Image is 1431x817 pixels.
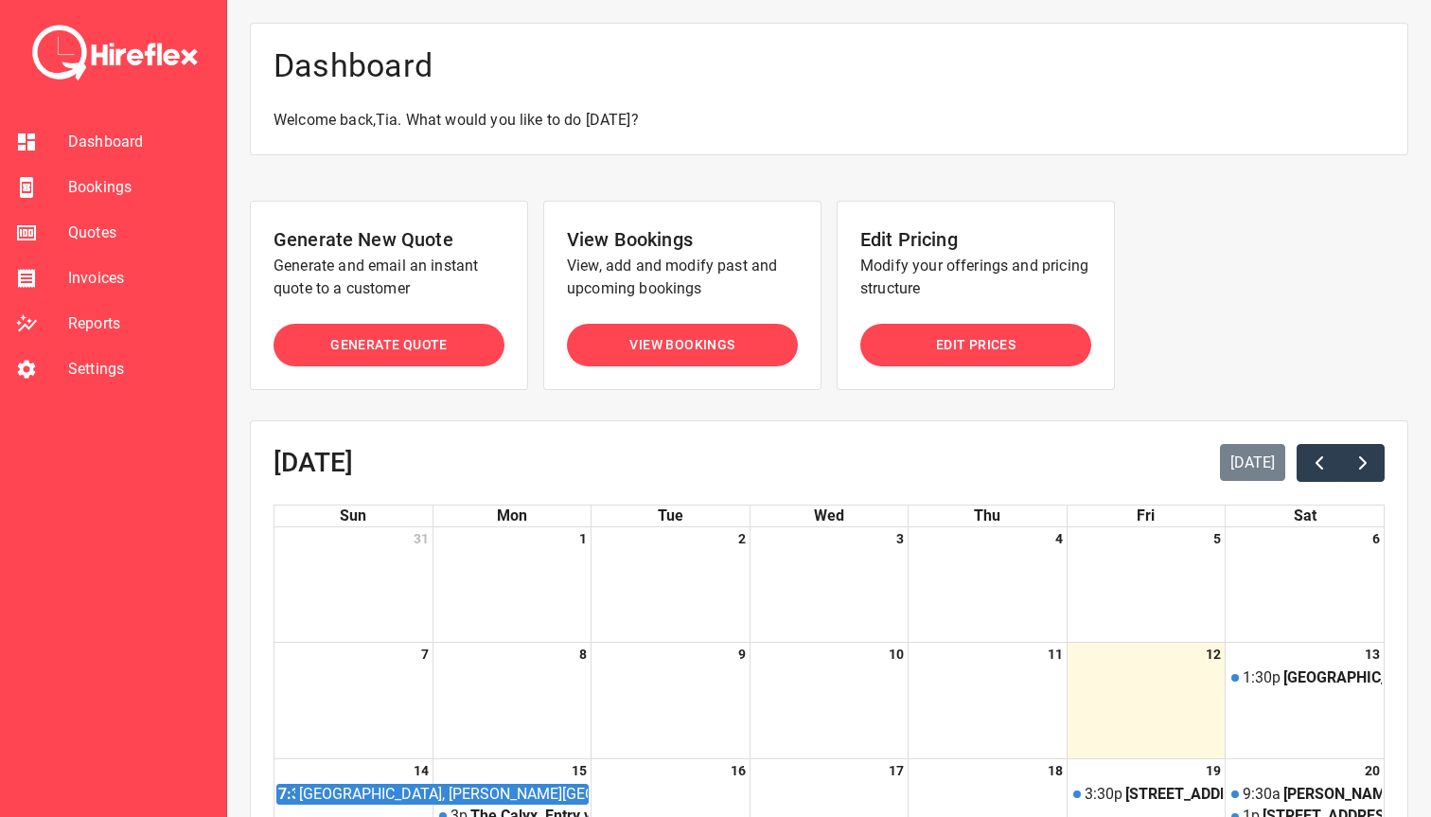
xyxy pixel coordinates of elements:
span: Generate Quote [330,333,448,357]
td: September 3, 2025 [750,527,908,643]
a: September 14, 2025 [410,759,433,782]
div: [GEOGRAPHIC_DATA], [PERSON_NAME][GEOGRAPHIC_DATA], [GEOGRAPHIC_DATA], [GEOGRAPHIC_DATA] [298,785,589,804]
a: September 10, 2025 [885,643,908,666]
div: 7:30a [277,785,295,804]
a: August 31, 2025 [410,527,433,550]
a: September 15, 2025 [568,759,591,782]
a: September 11, 2025 [1044,643,1067,666]
h2: [DATE] [274,448,353,478]
a: September 13, 2025 [1361,643,1384,666]
a: Sunday [336,506,370,526]
td: September 6, 2025 [1226,527,1384,643]
td: September 1, 2025 [433,527,591,643]
td: September 5, 2025 [1067,527,1225,643]
a: September 16, 2025 [727,759,750,782]
h4: Dashboard [274,46,1385,86]
div: 3:30p [1085,786,1122,803]
p: View, add and modify past and upcoming bookings [567,255,798,300]
p: Generate and email an instant quote to a customer [274,255,504,300]
a: September 9, 2025 [734,643,750,666]
span: Bookings [68,176,211,199]
span: Edit Prices [936,333,1016,357]
td: September 10, 2025 [750,643,908,759]
a: September 17, 2025 [885,759,908,782]
a: September 20, 2025 [1361,759,1384,782]
button: Previous month [1297,444,1341,482]
td: September 9, 2025 [592,643,750,759]
td: September 4, 2025 [909,527,1067,643]
td: September 8, 2025 [433,643,591,759]
a: Tuesday [654,506,687,526]
div: 9:30a [1243,786,1281,803]
a: September 7, 2025 [417,643,433,666]
a: September 4, 2025 [1051,527,1067,550]
h6: Generate New Quote [274,224,504,255]
p: Modify your offerings and pricing structure [860,255,1091,300]
div: [GEOGRAPHIC_DATA] [GEOGRAPHIC_DATA], [PERSON_NAME][GEOGRAPHIC_DATA], [GEOGRAPHIC_DATA] [1283,669,1382,686]
a: September 19, 2025 [1202,759,1225,782]
p: Welcome back, Tia . What would you like to do [DATE]? [274,109,1385,132]
span: Settings [68,358,211,381]
div: [PERSON_NAME][GEOGRAPHIC_DATA], [GEOGRAPHIC_DATA] [1283,786,1382,803]
h6: Edit Pricing [860,224,1091,255]
span: Invoices [68,267,211,290]
a: September 2, 2025 [734,527,750,550]
a: September 3, 2025 [892,527,908,550]
td: August 31, 2025 [274,527,433,643]
div: [STREET_ADDRESS][PERSON_NAME] [1125,786,1223,803]
a: September 8, 2025 [575,643,591,666]
button: Next month [1340,444,1385,482]
a: Wednesday [810,506,848,526]
h6: View Bookings [567,224,798,255]
a: Saturday [1290,506,1320,526]
a: September 6, 2025 [1369,527,1384,550]
a: September 18, 2025 [1044,759,1067,782]
a: September 1, 2025 [575,527,591,550]
button: [DATE] [1220,444,1286,481]
td: September 11, 2025 [909,643,1067,759]
a: Friday [1133,506,1158,526]
a: Thursday [970,506,1004,526]
a: Monday [493,506,531,526]
a: September 12, 2025 [1202,643,1225,666]
td: September 13, 2025 [1226,643,1384,759]
td: September 2, 2025 [592,527,750,643]
span: View Bookings [629,333,734,357]
td: September 12, 2025 [1067,643,1225,759]
span: Reports [68,312,211,335]
a: September 5, 2025 [1210,527,1225,550]
td: September 7, 2025 [274,643,433,759]
span: Quotes [68,222,211,244]
span: Dashboard [68,131,211,153]
div: 1:30p [1243,669,1281,686]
